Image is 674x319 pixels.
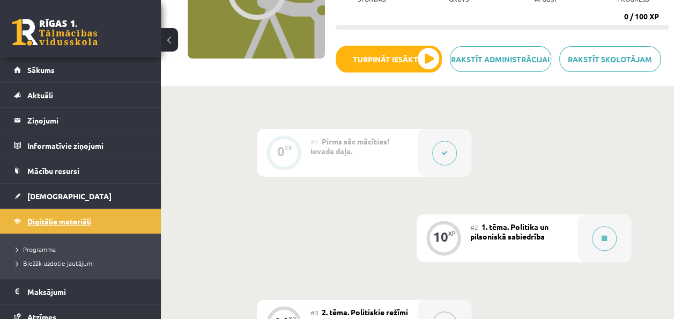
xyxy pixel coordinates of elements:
[16,245,56,253] span: Programma
[310,308,319,317] span: #3
[14,279,147,304] a: Maksājumi
[433,232,448,242] div: 10
[16,258,150,268] a: Biežāk uzdotie jautājumi
[470,223,478,231] span: #2
[16,259,94,267] span: Biežāk uzdotie jautājumi
[12,19,98,46] a: Rīgas 1. Tālmācības vidusskola
[27,279,147,304] legend: Maksājumi
[285,145,292,151] div: XP
[14,83,147,107] a: Aktuāli
[14,108,147,133] a: Ziņojumi
[310,137,319,146] span: #1
[14,184,147,208] a: [DEMOGRAPHIC_DATA]
[27,216,91,226] span: Digitālie materiāli
[470,222,549,241] span: 1. tēma. Politika un pilsoniskā sabiedrība
[277,147,285,156] div: 0
[322,307,408,317] span: 2. tēma. Politiskie režīmi
[448,230,456,236] div: XP
[16,244,150,254] a: Programma
[27,133,147,158] legend: Informatīvie ziņojumi
[27,191,112,201] span: [DEMOGRAPHIC_DATA]
[14,209,147,234] a: Digitālie materiāli
[14,133,147,158] a: Informatīvie ziņojumi
[310,136,389,156] span: Pirms sāc mācīties! Ievada daļa.
[14,57,147,82] a: Sākums
[27,166,79,176] span: Mācību resursi
[27,90,53,100] span: Aktuāli
[27,65,55,75] span: Sākums
[27,108,147,133] legend: Ziņojumi
[14,158,147,183] a: Mācību resursi
[336,46,442,73] button: Turpināt iesākto
[450,46,551,72] a: Rakstīt administrācijai
[559,46,661,72] a: Rakstīt skolotājam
